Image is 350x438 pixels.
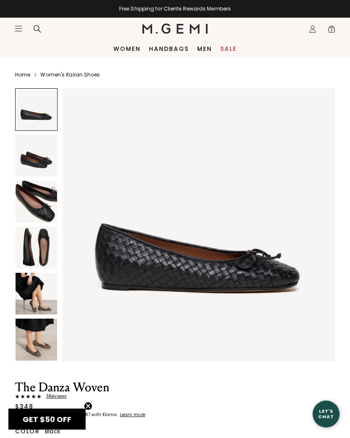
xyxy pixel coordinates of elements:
[16,227,57,268] img: The Danza Woven
[14,24,23,33] button: Open site menu
[16,135,57,176] img: The Danza Woven
[91,412,119,418] klarna-placement-style-body: with Klarna
[15,381,190,394] h1: The Danza Woven
[16,181,57,222] img: The Danza Woven
[15,71,30,78] a: Home
[16,273,57,314] img: The Danza Woven
[41,394,67,399] span: 3 Review s
[82,412,90,418] klarna-placement-style-amount: $87
[63,88,335,361] img: The Danza Woven
[327,26,336,35] span: 2
[119,412,145,417] a: Learn more
[16,319,57,360] img: The Danza Woven
[220,45,237,52] a: Sale
[15,428,40,435] h2: Color
[113,45,141,52] a: Women
[84,402,92,410] button: Close teaser
[313,409,340,419] div: Let's Chat
[197,45,212,52] a: Men
[15,394,190,399] a: 3Reviews
[23,414,71,425] span: GET $50 OFF
[45,427,60,435] span: Black
[40,71,100,78] a: Women's Italian Shoes
[120,412,145,418] klarna-placement-style-cta: Learn more
[149,45,189,52] a: Handbags
[142,24,208,34] img: M.Gemi
[8,409,86,430] div: GET $50 OFFClose teaser
[15,402,33,411] div: $348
